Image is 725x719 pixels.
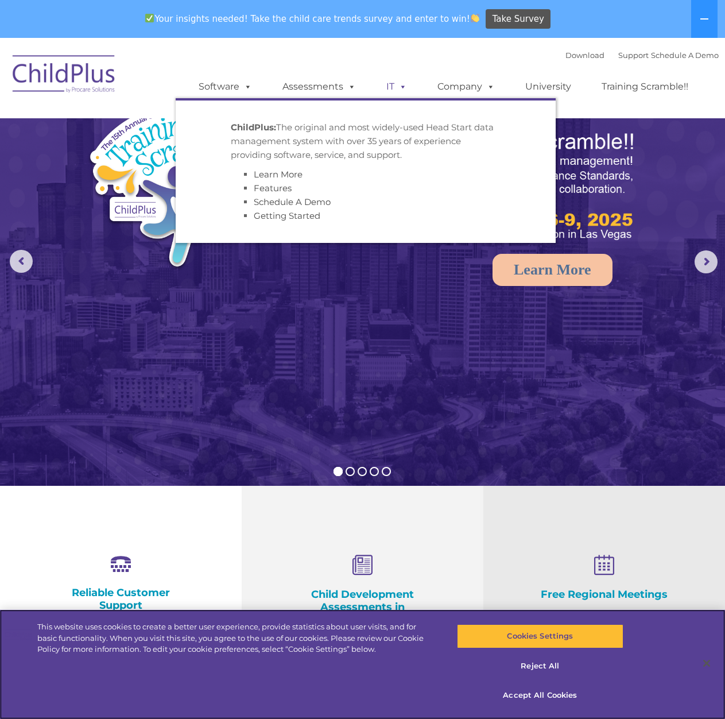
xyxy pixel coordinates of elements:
[486,9,550,29] a: Take Survey
[299,588,426,626] h4: Child Development Assessments in ChildPlus
[541,588,668,601] h4: Free Regional Meetings
[254,169,303,180] a: Learn More
[37,621,435,655] div: This website uses cookies to create a better user experience, provide statistics about user visit...
[7,47,122,105] img: ChildPlus by Procare Solutions
[141,7,484,30] span: Your insights needed! Take the child care trends survey and enter to win!
[457,624,624,648] button: Cookies Settings
[231,122,276,133] strong: ChildPlus:
[618,51,649,60] a: Support
[254,210,320,221] a: Getting Started
[145,14,154,22] img: ✅
[254,183,292,194] a: Features
[514,75,583,98] a: University
[471,14,479,22] img: 👏
[493,9,544,29] span: Take Survey
[457,654,624,678] button: Reject All
[493,254,612,286] a: Learn More
[57,586,184,612] h4: Reliable Customer Support
[590,75,700,98] a: Training Scramble!!
[187,75,263,98] a: Software
[375,75,418,98] a: IT
[565,51,604,60] a: Download
[457,683,624,708] button: Accept All Cookies
[160,76,195,84] span: Last name
[694,651,719,676] button: Close
[541,609,668,695] p: Not using ChildPlus? These are a great opportunity to network and learn from ChildPlus users. Fin...
[271,75,367,98] a: Assessments
[426,75,506,98] a: Company
[231,121,501,162] p: The original and most widely-used Head Start data management system with over 35 years of experie...
[651,51,719,60] a: Schedule A Demo
[254,196,331,207] a: Schedule A Demo
[565,51,719,60] font: |
[160,123,208,132] span: Phone number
